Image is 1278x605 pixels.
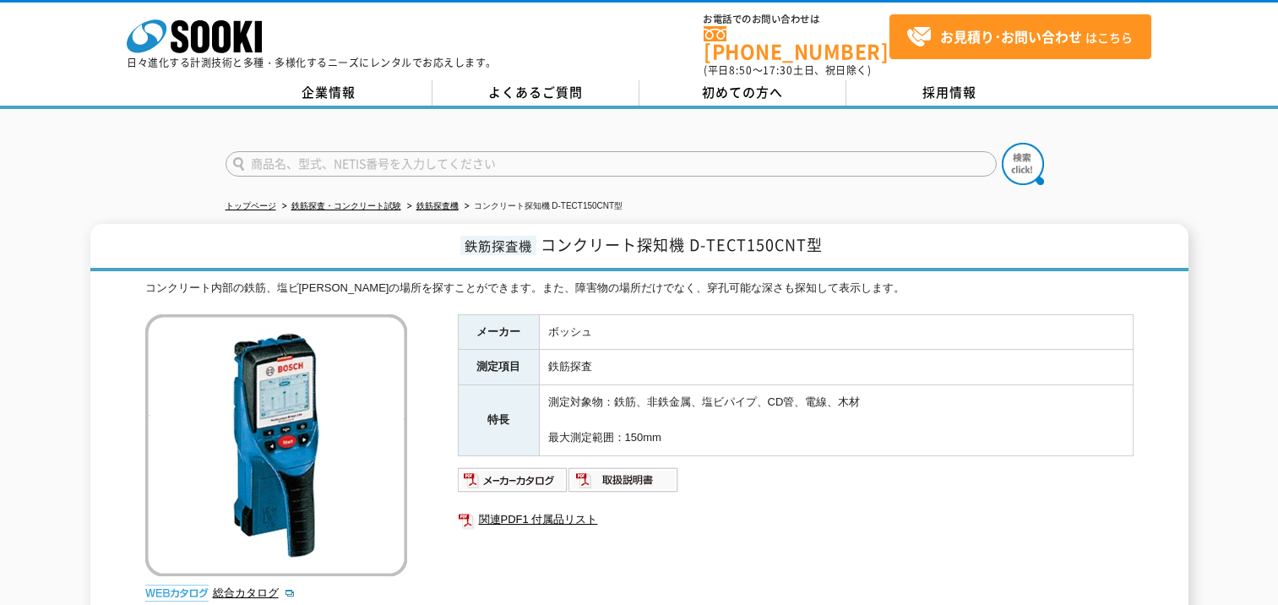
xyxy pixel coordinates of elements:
a: 総合カタログ [213,586,296,599]
a: お見積り･お問い合わせはこちら [889,14,1151,59]
span: 鉄筋探査機 [460,236,536,255]
a: 採用情報 [846,80,1053,106]
strong: お見積り･お問い合わせ [940,26,1082,46]
input: 商品名、型式、NETIS番号を入力してください [226,151,997,177]
span: (平日 ～ 土日、祝日除く) [704,63,871,78]
td: 測定対象物：鉄筋、非鉄金属、塩ビパイプ、CD管、電線、木材 最大測定範囲：150mm [539,385,1133,455]
span: 17:30 [763,63,793,78]
a: メーカーカタログ [458,477,568,490]
a: 関連PDF1 付属品リスト [458,509,1134,531]
li: コンクリート探知機 D-TECT150CNT型 [461,198,623,215]
a: 取扱説明書 [568,477,679,490]
th: 特長 [458,385,539,455]
span: お電話でのお問い合わせは [704,14,889,25]
img: メーカーカタログ [458,466,568,493]
a: 初めての方へ [639,80,846,106]
a: よくあるご質問 [432,80,639,106]
td: ボッシュ [539,314,1133,350]
img: btn_search.png [1002,143,1044,185]
a: 企業情報 [226,80,432,106]
p: 日々進化する計測技術と多種・多様化するニーズにレンタルでお応えします。 [127,57,497,68]
a: トップページ [226,201,276,210]
img: コンクリート探知機 D-TECT150CNT型 [145,314,407,576]
span: 初めての方へ [702,83,783,101]
a: [PHONE_NUMBER] [704,26,889,61]
span: コンクリート探知機 D-TECT150CNT型 [541,233,823,256]
a: 鉄筋探査・コンクリート試験 [291,201,401,210]
span: はこちら [906,25,1133,50]
div: コンクリート内部の鉄筋、塩ビ[PERSON_NAME]の場所を探すことができます。また、障害物の場所だけでなく、穿孔可能な深さも探知して表示します。 [145,280,1134,297]
img: webカタログ [145,585,209,602]
img: 取扱説明書 [568,466,679,493]
th: 測定項目 [458,350,539,385]
span: 8:50 [729,63,753,78]
a: 鉄筋探査機 [416,201,459,210]
th: メーカー [458,314,539,350]
td: 鉄筋探査 [539,350,1133,385]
